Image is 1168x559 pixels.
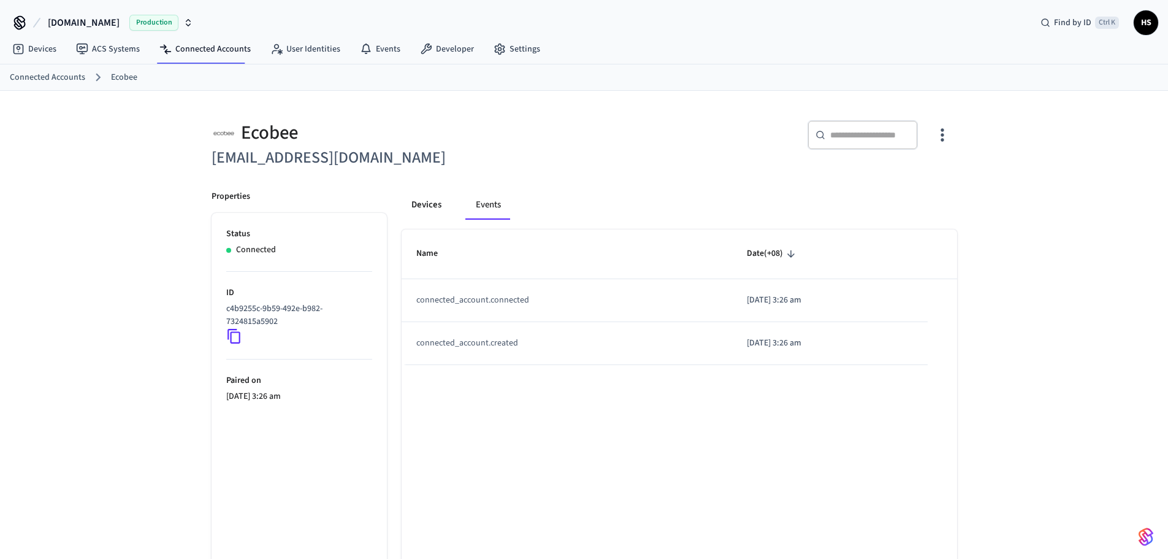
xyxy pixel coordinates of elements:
p: Connected [236,244,276,256]
p: c4b9255c-9b59-492e-b982-7324815a5902 [226,303,367,328]
span: [DOMAIN_NAME] [48,15,120,30]
a: Ecobee [111,71,137,84]
a: Devices [2,38,66,60]
a: Connected Accounts [150,38,261,60]
img: ecobee_logo_square [212,120,236,145]
span: Find by ID [1054,17,1091,29]
span: Name [416,244,454,263]
a: Settings [484,38,550,60]
a: Developer [410,38,484,60]
span: Date(+08) [747,244,799,263]
a: Connected Accounts [10,71,85,84]
div: Ecobee [212,120,577,145]
p: Properties [212,190,250,203]
div: Find by IDCtrl K [1031,12,1129,34]
h6: [EMAIL_ADDRESS][DOMAIN_NAME] [212,145,577,171]
div: connected account tabs [402,190,957,220]
span: HS [1135,12,1157,34]
img: SeamLogoGradient.69752ec5.svg [1139,527,1153,547]
button: HS [1134,10,1158,35]
p: Paired on [226,374,372,387]
span: Ctrl K [1095,17,1119,29]
td: connected_account.created [402,322,732,365]
a: ACS Systems [66,38,150,60]
p: ID [226,287,372,299]
p: [DATE] 3:26 am [747,337,913,350]
span: Production [129,15,178,31]
td: connected_account.connected [402,279,732,322]
button: Events [466,190,511,220]
table: sticky table [402,229,957,364]
button: Devices [402,190,451,220]
p: [DATE] 3:26 am [226,390,372,403]
a: User Identities [261,38,350,60]
p: Status [226,228,372,241]
p: [DATE] 3:26 am [747,294,913,307]
a: Events [350,38,410,60]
